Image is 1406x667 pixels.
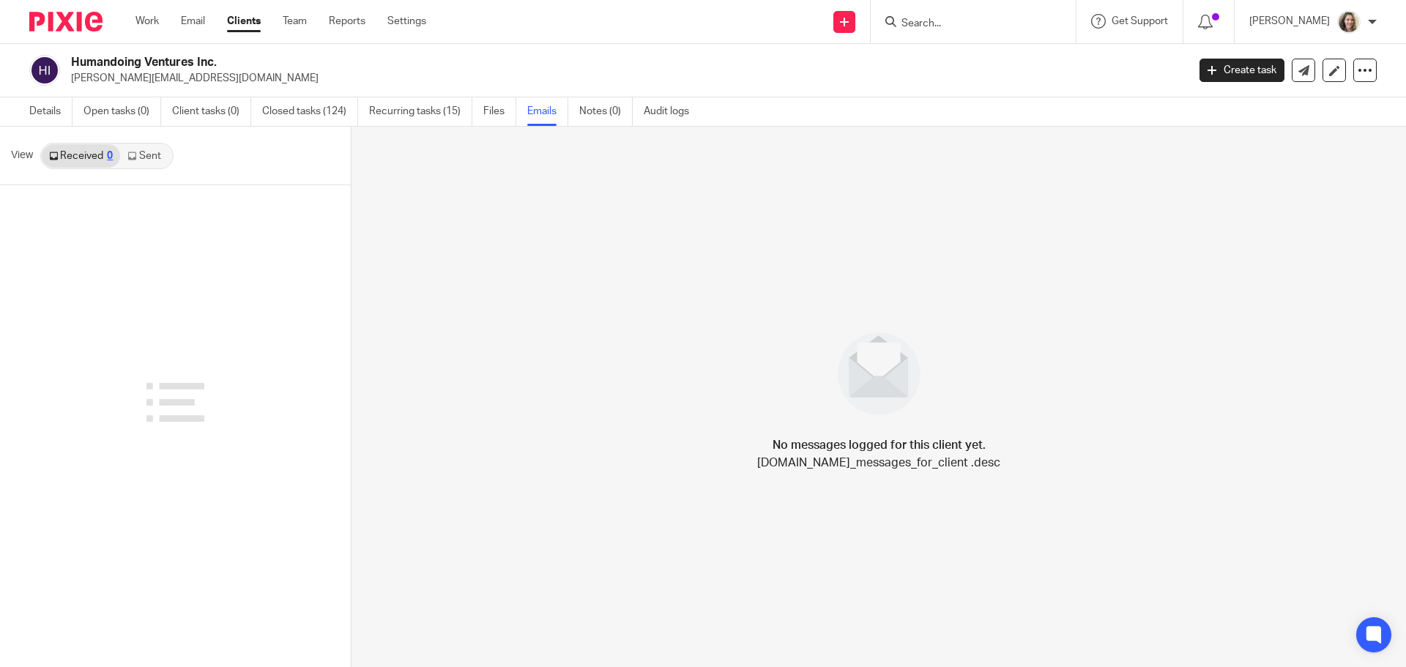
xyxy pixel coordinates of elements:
[181,14,205,29] a: Email
[29,55,60,86] img: svg%3E
[757,454,1000,472] p: [DOMAIN_NAME]_messages_for_client .desc
[283,14,307,29] a: Team
[1112,16,1168,26] span: Get Support
[11,148,33,163] span: View
[29,12,103,31] img: Pixie
[369,97,472,126] a: Recurring tasks (15)
[135,14,159,29] a: Work
[644,97,700,126] a: Audit logs
[71,55,956,70] h2: Humandoing Ventures Inc.
[42,144,120,168] a: Received0
[579,97,633,126] a: Notes (0)
[227,14,261,29] a: Clients
[107,151,113,161] div: 0
[828,323,930,425] img: image
[1249,14,1330,29] p: [PERSON_NAME]
[120,144,171,168] a: Sent
[83,97,161,126] a: Open tasks (0)
[172,97,251,126] a: Client tasks (0)
[329,14,365,29] a: Reports
[387,14,426,29] a: Settings
[900,18,1032,31] input: Search
[773,436,986,454] h4: No messages logged for this client yet.
[71,71,1178,86] p: [PERSON_NAME][EMAIL_ADDRESS][DOMAIN_NAME]
[1337,10,1361,34] img: IMG_7896.JPG
[262,97,358,126] a: Closed tasks (124)
[1199,59,1284,82] a: Create task
[483,97,516,126] a: Files
[29,97,72,126] a: Details
[527,97,568,126] a: Emails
